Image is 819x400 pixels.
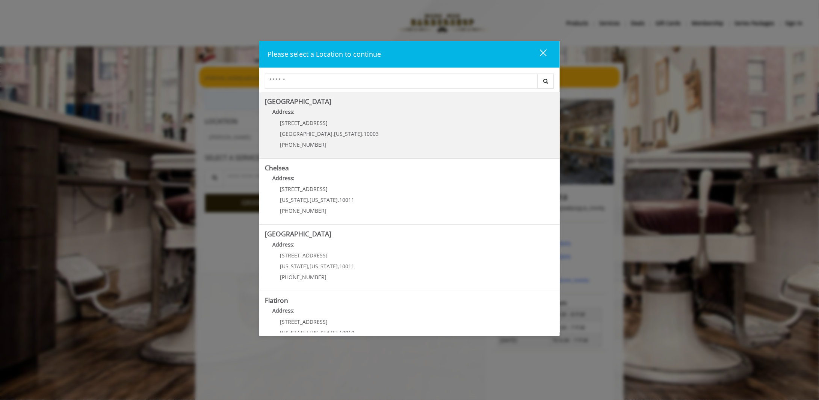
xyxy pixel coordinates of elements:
[280,252,328,259] span: [STREET_ADDRESS]
[310,196,338,203] span: [US_STATE]
[265,229,331,238] b: [GEOGRAPHIC_DATA]
[338,329,339,336] span: ,
[265,97,331,106] b: [GEOGRAPHIC_DATA]
[338,196,339,203] span: ,
[334,130,362,137] span: [US_STATE]
[339,263,354,270] span: 10011
[272,108,295,115] b: Address:
[531,49,546,60] div: close dialog
[362,130,364,137] span: ,
[308,263,310,270] span: ,
[265,163,289,172] b: Chelsea
[267,50,381,59] span: Please select a Location to continue
[280,185,328,192] span: [STREET_ADDRESS]
[272,307,295,314] b: Address:
[265,74,538,89] input: Search Center
[526,47,552,62] button: close dialog
[272,174,295,182] b: Address:
[280,130,332,137] span: [GEOGRAPHIC_DATA]
[308,329,310,336] span: ,
[308,196,310,203] span: ,
[280,318,328,325] span: [STREET_ADDRESS]
[332,130,334,137] span: ,
[280,119,328,126] span: [STREET_ADDRESS]
[265,74,554,92] div: Center Select
[280,196,308,203] span: [US_STATE]
[265,296,288,305] b: Flatiron
[310,263,338,270] span: [US_STATE]
[541,78,550,84] i: Search button
[280,207,326,214] span: [PHONE_NUMBER]
[272,241,295,248] b: Address:
[339,329,354,336] span: 10010
[280,274,326,281] span: [PHONE_NUMBER]
[280,141,326,148] span: [PHONE_NUMBER]
[280,263,308,270] span: [US_STATE]
[280,329,308,336] span: [US_STATE]
[310,329,338,336] span: [US_STATE]
[364,130,379,137] span: 10003
[339,196,354,203] span: 10011
[338,263,339,270] span: ,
